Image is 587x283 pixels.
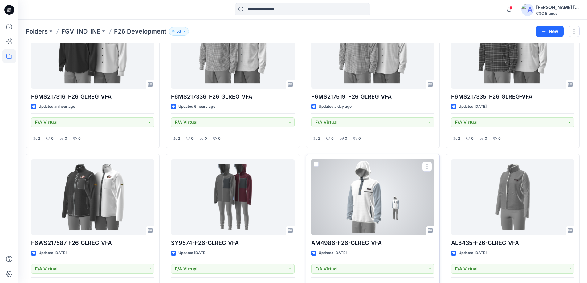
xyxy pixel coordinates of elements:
[451,92,574,101] p: F6MS217335_F26_GLREG-VFA
[171,13,294,89] a: F6MS217336_F26_GLREG_VFA
[471,135,474,142] p: 0
[459,250,487,256] p: Updated [DATE]
[451,239,574,247] p: AL8435-F26-GLREG_VFA
[498,135,501,142] p: 0
[536,26,564,37] button: New
[38,135,40,142] p: 2
[191,135,194,142] p: 0
[65,135,67,142] p: 0
[451,13,574,89] a: F6MS217335_F26_GLREG-VFA
[39,103,75,110] p: Updated an hour ago
[521,4,534,16] img: avatar
[536,4,579,11] div: [PERSON_NAME] [PERSON_NAME]
[451,159,574,235] a: AL8435-F26-GLREG_VFA
[178,103,215,110] p: Updated 6 hours ago
[311,239,434,247] p: AM4986-F26-GLREG_VFA
[205,135,207,142] p: 0
[358,135,361,142] p: 0
[311,92,434,101] p: F6MS217519_F26_GLREG_VFA
[171,159,294,235] a: SY9574-F26-GLREG_VFA
[178,250,206,256] p: Updated [DATE]
[31,239,154,247] p: F6WS217587_F26_GLREG_VFA
[78,135,81,142] p: 0
[31,92,154,101] p: F6MS217316_F26_GLREG_VFA
[458,135,460,142] p: 2
[51,135,54,142] p: 0
[319,250,347,256] p: Updated [DATE]
[178,135,180,142] p: 2
[311,13,434,89] a: F6MS217519_F26_GLREG_VFA
[31,13,154,89] a: F6MS217316_F26_GLREG_VFA
[536,11,579,16] div: CSC Brands
[485,135,487,142] p: 0
[218,135,221,142] p: 0
[171,92,294,101] p: F6MS217336_F26_GLREG_VFA
[177,28,181,35] p: 53
[345,135,347,142] p: 0
[114,27,166,36] p: F26 Development
[311,159,434,235] a: AM4986-F26-GLREG_VFA
[26,27,48,36] a: Folders
[39,250,67,256] p: Updated [DATE]
[61,27,100,36] a: FGV_IND_INE
[459,103,487,110] p: Updated [DATE]
[169,27,189,36] button: 53
[171,239,294,247] p: SY9574-F26-GLREG_VFA
[318,135,320,142] p: 2
[331,135,334,142] p: 0
[319,103,352,110] p: Updated a day ago
[31,159,154,235] a: F6WS217587_F26_GLREG_VFA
